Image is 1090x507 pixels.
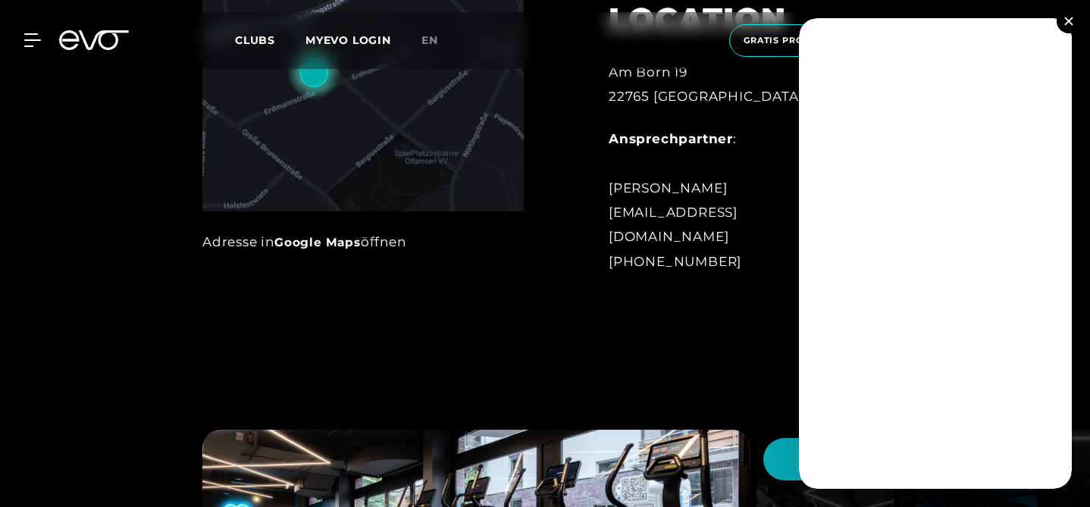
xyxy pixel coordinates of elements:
span: Gratis Probetraining [744,34,865,47]
a: Clubs [235,33,305,47]
a: MYEVO LOGIN [305,33,391,47]
strong: Ansprechpartner [609,131,733,146]
div: Am Born 19 22765 [GEOGRAPHIC_DATA] [609,60,857,109]
div: : [PERSON_NAME] [EMAIL_ADDRESS][DOMAIN_NAME] [PHONE_NUMBER] [609,127,857,274]
span: Clubs [235,33,275,47]
span: en [421,33,438,47]
a: en [421,32,456,49]
img: close.svg [1064,17,1073,25]
a: Google Maps [274,235,361,249]
a: Gratis Probetraining [725,24,884,57]
button: Hallo Athlet! Was möchtest du tun? [763,438,1060,480]
div: Adresse in öffnen [202,230,524,254]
